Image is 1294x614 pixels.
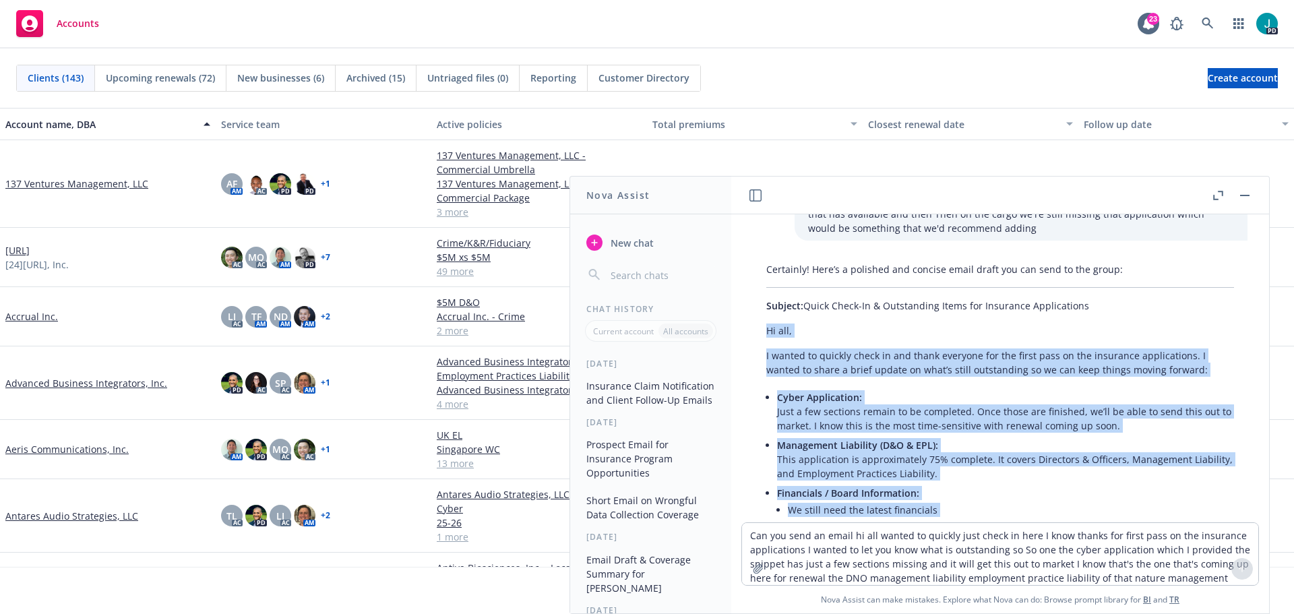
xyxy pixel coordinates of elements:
[608,236,654,250] span: New chat
[251,309,261,324] span: TF
[272,442,288,456] span: MQ
[437,428,642,442] a: UK EL
[245,372,267,394] img: photo
[245,439,267,460] img: photo
[598,71,689,85] span: Customer Directory
[777,391,862,404] span: Cyber Application:
[581,549,720,599] button: Email Draft & Coverage Summary for [PERSON_NAME]
[863,108,1078,140] button: Closest renewal date
[221,117,426,131] div: Service team
[437,516,642,530] a: 25-26
[106,71,215,85] span: Upcoming renewals (72)
[788,520,1234,539] li: A list of board members (if it’s just the CEO, that’s fine)
[437,324,642,338] a: 2 more
[437,397,642,411] a: 4 more
[276,509,284,523] span: LI
[437,530,642,544] a: 1 more
[294,247,315,268] img: photo
[294,439,315,460] img: photo
[5,442,129,456] a: Aeris Communications, Inc.
[1163,10,1190,37] a: Report a Bug
[427,71,508,85] span: Untriaged files (0)
[321,253,330,262] a: + 7
[294,306,315,328] img: photo
[1225,10,1252,37] a: Switch app
[28,71,84,85] span: Clients (143)
[608,266,715,284] input: Search chats
[581,231,720,255] button: New chat
[431,108,647,140] button: Active policies
[5,257,69,272] span: [24][URL], Inc.
[321,379,330,387] a: + 1
[5,177,148,191] a: 137 Ventures Management, LLC
[581,489,720,526] button: Short Email on Wrongful Data Collection Coverage
[437,177,642,205] a: 137 Ventures Management, LLC - Commercial Package
[777,438,1234,481] p: This application is approximately 75% complete. It covers Directors & Officers, Management Liabil...
[57,18,99,29] span: Accounts
[248,250,264,264] span: MQ
[437,148,642,177] a: 137 Ventures Management, LLC - Commercial Umbrella
[5,309,58,324] a: Accrual Inc.
[226,509,237,523] span: TL
[437,561,642,575] a: Antiva Biosciences, Inc. - Local Placement
[437,456,642,470] a: 13 more
[777,439,938,452] span: Management Liability (D&O & EPL):
[275,376,286,390] span: SP
[737,586,1264,613] span: Nova Assist can make mistakes. Explore what Nova can do: Browse prompt library for and
[270,247,291,268] img: photo
[777,487,919,499] span: Financials / Board Information:
[766,262,1234,276] p: Certainly! Here’s a polished and concise email draft you can send to the group:
[321,512,330,520] a: + 2
[321,313,330,321] a: + 2
[437,442,642,456] a: Singapore WC
[647,108,863,140] button: Total premiums
[294,505,315,526] img: photo
[437,309,642,324] a: Accrual Inc. - Crime
[321,180,330,188] a: + 1
[437,383,642,397] a: Advanced Business Integrators, Inc. - Cyber
[237,71,324,85] span: New businesses (6)
[5,509,138,523] a: Antares Audio Strategies, LLC
[586,188,650,202] h1: Nova Assist
[437,355,642,383] a: Advanced Business Integrators, Inc. - Employment Practices Liability
[274,309,288,324] span: ND
[652,117,842,131] div: Total premiums
[766,299,803,312] span: Subject:
[437,264,642,278] a: 49 more
[777,390,1234,433] p: Just a few sections remain to be completed. Once those are finished, we’ll be able to send this o...
[868,117,1058,131] div: Closest renewal date
[1194,10,1221,37] a: Search
[788,500,1234,520] li: We still need the latest financials
[245,173,267,195] img: photo
[221,372,243,394] img: photo
[437,295,642,309] a: $5M D&O
[1169,594,1179,605] a: TR
[1147,13,1159,25] div: 23
[581,433,720,484] button: Prospect Email for Insurance Program Opportunities
[1143,594,1151,605] a: BI
[11,5,104,42] a: Accounts
[1078,108,1294,140] button: Follow up date
[593,326,654,337] p: Current account
[570,417,731,428] div: [DATE]
[437,487,642,516] a: Antares Audio Strategies, LLC - E&O with Cyber
[5,243,30,257] a: [URL]
[1084,117,1274,131] div: Follow up date
[346,71,405,85] span: Archived (15)
[228,309,236,324] span: LI
[766,348,1234,377] p: I wanted to quickly check in and thank everyone for the first pass on the insurance applications....
[570,303,731,315] div: Chat History
[221,247,243,268] img: photo
[221,439,243,460] img: photo
[437,236,642,250] a: Crime/K&R/Fiduciary
[5,117,195,131] div: Account name, DBA
[663,326,708,337] p: All accounts
[1208,65,1278,91] span: Create account
[581,375,720,411] button: Insurance Claim Notification and Client Follow-Up Emails
[270,173,291,195] img: photo
[226,177,237,191] span: AF
[437,117,642,131] div: Active policies
[1256,13,1278,34] img: photo
[766,324,1234,338] p: Hi all,
[570,531,731,543] div: [DATE]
